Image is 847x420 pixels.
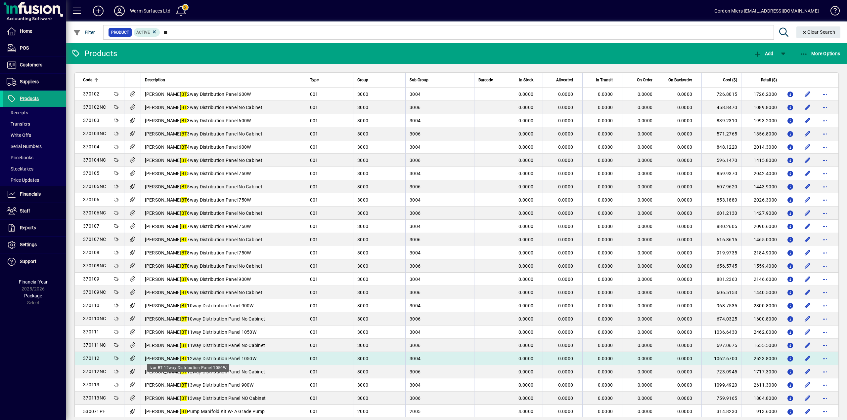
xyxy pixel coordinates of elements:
[802,287,813,298] button: Edit
[410,144,421,150] span: 3004
[820,208,830,218] button: More options
[145,131,262,136] span: [PERSON_NAME] 3way Distribution Panel No Cabinet
[558,171,573,176] span: 0.0000
[741,88,781,101] td: 1726.2000
[638,105,653,110] span: 0.0000
[7,121,30,127] span: Transfers
[714,6,819,16] div: Gordon Miers [EMAIL_ADDRESS][DOMAIN_NAME]
[145,210,262,216] span: [PERSON_NAME] 6way Distribution Panel No Cabinet
[820,89,830,99] button: More options
[518,158,534,163] span: 0.0000
[181,250,187,255] em: BT
[598,210,613,216] span: 0.0000
[701,127,741,140] td: 571.2765
[820,287,830,298] button: More options
[638,210,653,216] span: 0.0000
[638,184,653,189] span: 0.0000
[83,144,100,149] span: 370104
[598,131,613,136] span: 0.0000
[181,210,187,216] em: BT
[820,181,830,192] button: More options
[181,144,187,150] em: BT
[802,234,813,245] button: Edit
[3,152,66,163] a: Pricebooks
[638,158,653,163] span: 0.0000
[145,224,251,229] span: [PERSON_NAME] 7way Distribution Panel 750W
[677,224,692,229] span: 0.0000
[20,28,32,34] span: Home
[638,237,653,242] span: 0.0000
[3,57,66,73] a: Customers
[802,168,813,179] button: Edit
[181,237,187,242] em: BT
[3,74,66,90] a: Suppliers
[410,76,428,84] span: Sub Group
[83,91,100,96] span: 370102
[3,23,66,40] a: Home
[802,29,835,35] span: Clear Search
[519,76,533,84] span: In Stock
[83,263,106,268] span: 370108NC
[109,5,130,17] button: Profile
[145,118,251,123] span: [PERSON_NAME] 3way Distribution Panel 600W
[587,76,619,84] div: In Transit
[357,197,368,203] span: 3000
[3,174,66,186] a: Price Updates
[802,181,813,192] button: Edit
[357,184,368,189] span: 3000
[88,5,109,17] button: Add
[598,144,613,150] span: 0.0000
[145,237,262,242] span: [PERSON_NAME] 7way Distribution Panel No Cabinet
[310,250,318,255] span: 001
[357,210,368,216] span: 3000
[7,177,39,183] span: Price Updates
[111,29,129,36] span: Product
[701,207,741,220] td: 601.2130
[701,154,741,167] td: 596.1470
[181,197,187,203] em: BT
[73,30,95,35] span: Filter
[410,171,421,176] span: 3004
[677,105,692,110] span: 0.0000
[666,76,698,84] div: On Backorder
[145,76,165,84] span: Description
[802,261,813,271] button: Edit
[518,131,534,136] span: 0.0000
[83,210,106,215] span: 370106NC
[558,197,573,203] span: 0.0000
[518,197,534,203] span: 0.0000
[677,184,692,189] span: 0.0000
[71,26,97,38] button: Filter
[136,30,150,35] span: Active
[752,48,775,59] button: Add
[741,154,781,167] td: 1415.8000
[820,102,830,113] button: More options
[145,184,262,189] span: [PERSON_NAME] 5way Distribution Panel No Cabinet
[518,171,534,176] span: 0.0000
[7,144,42,149] span: Serial Numbers
[357,118,368,123] span: 3000
[3,237,66,253] a: Settings
[598,237,613,242] span: 0.0000
[558,118,573,123] span: 0.0000
[820,195,830,205] button: More options
[741,259,781,273] td: 1559.4000
[820,327,830,337] button: More options
[701,193,741,207] td: 853.1880
[134,28,160,37] mat-chip: Activation Status: Active
[357,76,401,84] div: Group
[310,197,318,203] span: 001
[518,224,534,229] span: 0.0000
[802,248,813,258] button: Edit
[626,76,658,84] div: On Order
[753,51,773,56] span: Add
[20,45,29,51] span: POS
[820,234,830,245] button: More options
[677,158,692,163] span: 0.0000
[723,76,737,84] span: Cost ($)
[558,184,573,189] span: 0.0000
[145,171,251,176] span: [PERSON_NAME] 5way Distribution Panel 750W
[820,261,830,271] button: More options
[181,263,187,269] em: BT
[741,193,781,207] td: 2026.3000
